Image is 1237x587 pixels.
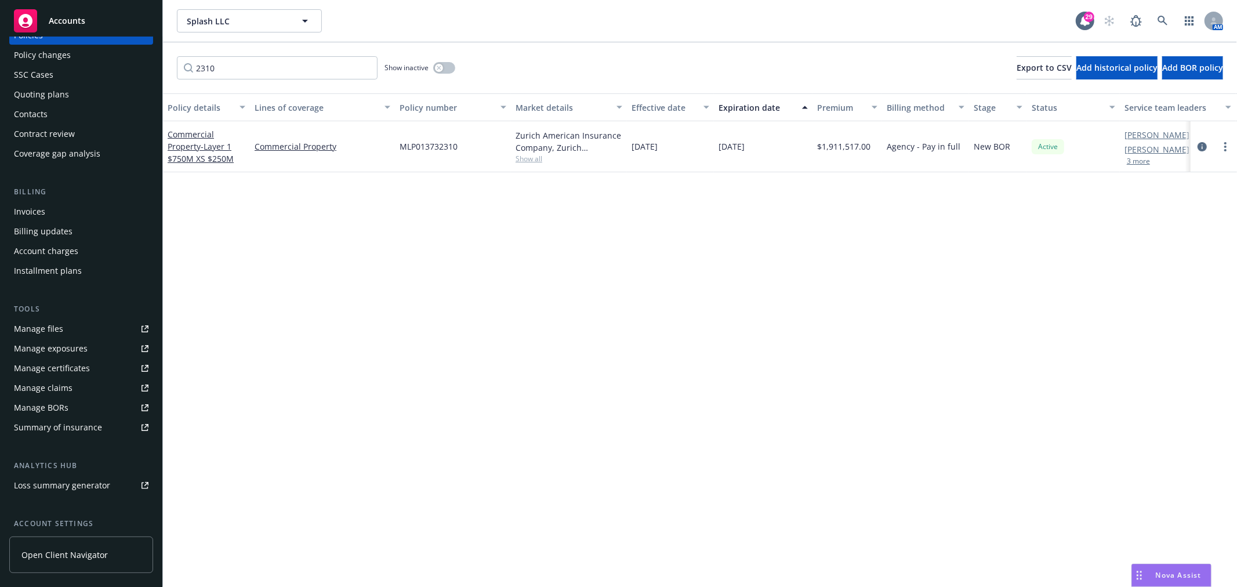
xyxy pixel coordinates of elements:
[400,102,494,114] div: Policy number
[719,140,745,153] span: [DATE]
[14,339,88,358] div: Manage exposures
[9,144,153,163] a: Coverage gap analysis
[9,5,153,37] a: Accounts
[400,140,458,153] span: MLP013732310
[168,129,234,164] a: Commercial Property
[9,262,153,280] a: Installment plans
[1124,129,1189,141] a: [PERSON_NAME]
[1098,9,1121,32] a: Start snowing
[14,46,71,64] div: Policy changes
[9,105,153,124] a: Contacts
[1195,140,1209,154] a: circleInformation
[49,16,85,26] span: Accounts
[9,125,153,143] a: Contract review
[516,154,622,164] span: Show all
[1036,142,1060,152] span: Active
[14,379,72,397] div: Manage claims
[21,549,108,561] span: Open Client Navigator
[14,359,90,378] div: Manage certificates
[974,140,1010,153] span: New BOR
[516,129,622,154] div: Zurich American Insurance Company, Zurich Insurance Group
[1124,9,1148,32] a: Report a Bug
[14,262,82,280] div: Installment plans
[163,93,250,121] button: Policy details
[969,93,1027,121] button: Stage
[1032,102,1102,114] div: Status
[812,93,882,121] button: Premium
[719,102,795,114] div: Expiration date
[817,140,870,153] span: $1,911,517.00
[14,242,78,260] div: Account charges
[1131,564,1211,587] button: Nova Assist
[384,63,429,73] span: Show inactive
[1076,56,1158,79] button: Add historical policy
[250,93,395,121] button: Lines of coverage
[1162,56,1223,79] button: Add BOR policy
[9,85,153,104] a: Quoting plans
[255,102,378,114] div: Lines of coverage
[632,102,697,114] div: Effective date
[14,85,69,104] div: Quoting plans
[1076,62,1158,73] span: Add historical policy
[168,141,234,164] span: - Layer 1 $750M XS $250M
[168,102,233,114] div: Policy details
[882,93,969,121] button: Billing method
[887,102,952,114] div: Billing method
[714,93,812,121] button: Expiration date
[1017,56,1072,79] button: Export to CSV
[255,140,390,153] a: Commercial Property
[14,476,110,495] div: Loss summary generator
[9,303,153,315] div: Tools
[14,125,75,143] div: Contract review
[14,202,45,221] div: Invoices
[14,144,100,163] div: Coverage gap analysis
[9,339,153,358] a: Manage exposures
[177,56,378,79] input: Filter by keyword...
[9,460,153,472] div: Analytics hub
[187,15,287,27] span: Splash LLC
[516,102,610,114] div: Market details
[9,379,153,397] a: Manage claims
[974,102,1010,114] div: Stage
[887,140,960,153] span: Agency - Pay in full
[9,359,153,378] a: Manage certificates
[1218,140,1232,154] a: more
[817,102,865,114] div: Premium
[9,202,153,221] a: Invoices
[632,140,658,153] span: [DATE]
[1132,564,1147,586] div: Drag to move
[1162,62,1223,73] span: Add BOR policy
[9,518,153,530] div: Account settings
[1084,9,1094,20] div: 29
[1017,62,1072,73] span: Export to CSV
[1124,102,1218,114] div: Service team leaders
[9,418,153,437] a: Summary of insurance
[9,476,153,495] a: Loss summary generator
[9,398,153,417] a: Manage BORs
[177,9,322,32] button: Splash LLC
[1120,93,1236,121] button: Service team leaders
[14,105,48,124] div: Contacts
[14,418,102,437] div: Summary of insurance
[14,222,72,241] div: Billing updates
[511,93,627,121] button: Market details
[395,93,511,121] button: Policy number
[1124,143,1189,155] a: [PERSON_NAME]
[9,186,153,198] div: Billing
[627,93,714,121] button: Effective date
[1156,570,1202,580] span: Nova Assist
[9,66,153,84] a: SSC Cases
[1127,158,1150,165] button: 3 more
[9,242,153,260] a: Account charges
[9,320,153,338] a: Manage files
[1151,9,1174,32] a: Search
[14,66,53,84] div: SSC Cases
[9,222,153,241] a: Billing updates
[1178,9,1201,32] a: Switch app
[14,320,63,338] div: Manage files
[9,46,153,64] a: Policy changes
[14,398,68,417] div: Manage BORs
[1027,93,1120,121] button: Status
